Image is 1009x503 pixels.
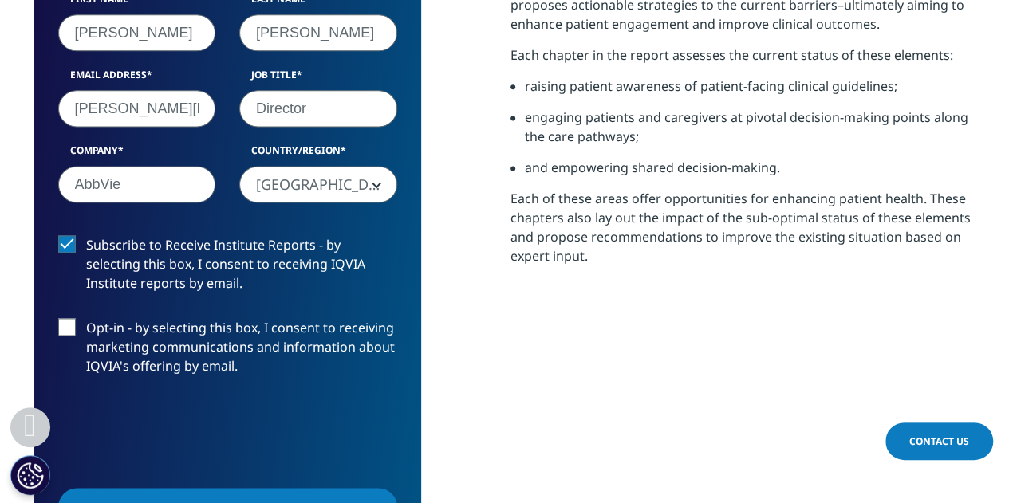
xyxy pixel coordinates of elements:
li: raising patient awareness of patient-facing clinical guidelines; [525,77,975,108]
a: Contact Us [885,422,993,460]
label: Company [58,143,216,166]
button: Cookies Settings [10,455,50,495]
label: Job Title [239,68,397,90]
li: and empowering shared decision-making. [525,158,975,189]
li: engaging patients and caregivers at pivotal decision-making points along the care pathways; [525,108,975,158]
label: Email Address [58,68,216,90]
span: United States [239,166,397,202]
label: Subscribe to Receive Institute Reports - by selecting this box, I consent to receiving IQVIA Inst... [58,235,397,301]
span: United States [240,167,396,203]
label: Opt-in - by selecting this box, I consent to receiving marketing communications and information a... [58,318,397,384]
label: Country/Region [239,143,397,166]
p: Each of these areas offer opportunities for enhancing patient health. These chapters also lay out... [510,189,975,277]
iframe: reCAPTCHA [58,401,301,463]
span: Contact Us [909,434,969,448]
p: Each chapter in the report assesses the current status of these elements: [510,45,975,77]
